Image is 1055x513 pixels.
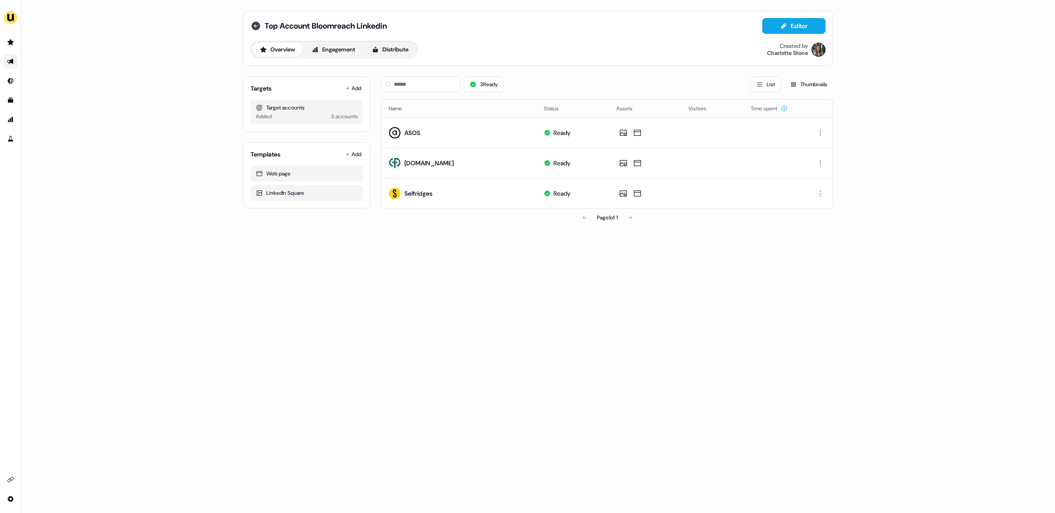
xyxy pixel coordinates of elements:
[256,189,358,197] div: LinkedIn Square
[811,43,826,57] img: Charlotte
[4,132,18,146] a: Go to experiments
[389,101,413,116] button: Name
[4,492,18,506] a: Go to integrations
[404,159,454,167] div: [DOMAIN_NAME]
[265,21,387,31] span: Top Account Bloomreach Linkedin
[767,50,808,57] div: Charlotte Stone
[688,101,717,116] button: Visitors
[544,101,569,116] button: Status
[404,189,433,198] div: Selfridges
[4,93,18,107] a: Go to templates
[404,128,420,137] div: ASOS
[597,213,618,222] div: Page 1 of 1
[256,112,272,121] div: Added
[4,55,18,69] a: Go to outbound experience
[4,473,18,487] a: Go to integrations
[751,101,788,116] button: Time spent
[331,112,358,121] div: 3 accounts
[256,169,358,178] div: Web page
[553,189,571,198] div: Ready
[364,43,416,57] button: Distribute
[256,103,358,112] div: Target accounts
[4,35,18,49] a: Go to prospects
[4,113,18,127] a: Go to attribution
[553,159,571,167] div: Ready
[344,82,363,95] button: Add
[252,43,302,57] button: Overview
[762,18,826,34] button: Editor
[4,74,18,88] a: Go to Inbound
[780,43,808,50] div: Created by
[784,76,833,92] button: Thumbnails
[750,76,781,92] button: List
[553,128,571,137] div: Ready
[344,148,363,160] button: Add
[609,100,682,117] th: Assets
[251,150,280,159] div: Templates
[464,76,504,92] button: 3Ready
[304,43,363,57] button: Engagement
[251,84,272,93] div: Targets
[762,22,826,32] a: Editor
